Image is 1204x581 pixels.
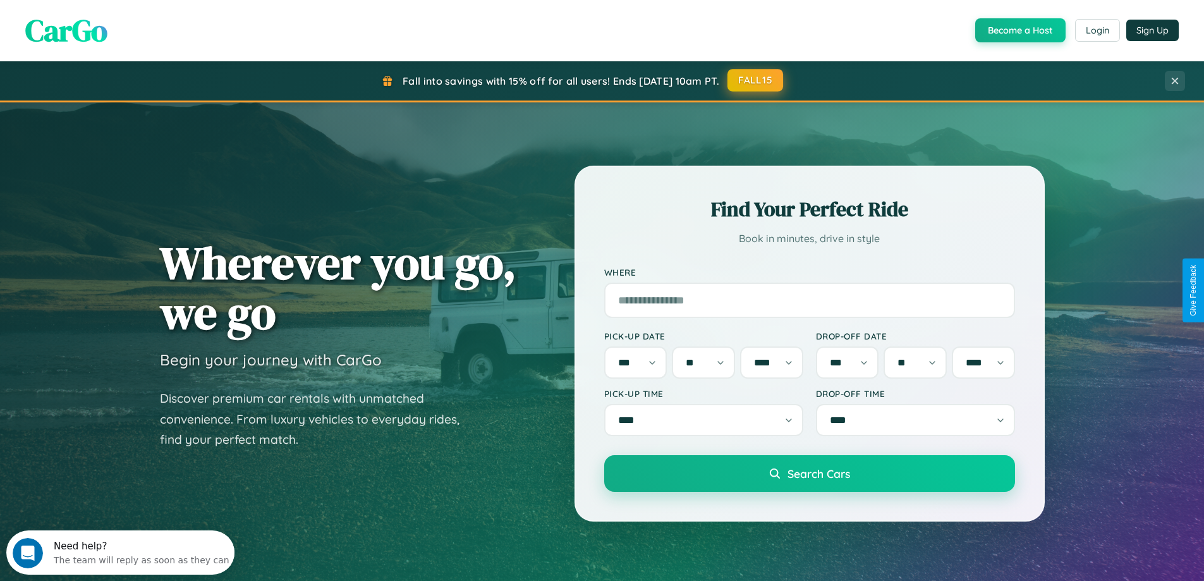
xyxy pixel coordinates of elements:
[816,388,1015,399] label: Drop-off Time
[1126,20,1179,41] button: Sign Up
[1189,265,1198,316] div: Give Feedback
[47,11,223,21] div: Need help?
[160,388,476,450] p: Discover premium car rentals with unmatched convenience. From luxury vehicles to everyday rides, ...
[816,331,1015,341] label: Drop-off Date
[160,238,516,338] h1: Wherever you go, we go
[604,455,1015,492] button: Search Cars
[25,9,107,51] span: CarGo
[604,229,1015,248] p: Book in minutes, drive in style
[787,467,850,480] span: Search Cars
[5,5,235,40] div: Open Intercom Messenger
[975,18,1066,42] button: Become a Host
[604,267,1015,278] label: Where
[13,538,43,568] iframe: Intercom live chat
[6,530,234,575] iframe: Intercom live chat discovery launcher
[604,195,1015,223] h2: Find Your Perfect Ride
[160,350,382,369] h3: Begin your journey with CarGo
[1075,19,1120,42] button: Login
[604,388,803,399] label: Pick-up Time
[604,331,803,341] label: Pick-up Date
[403,75,719,87] span: Fall into savings with 15% off for all users! Ends [DATE] 10am PT.
[47,21,223,34] div: The team will reply as soon as they can
[727,69,783,92] button: FALL15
